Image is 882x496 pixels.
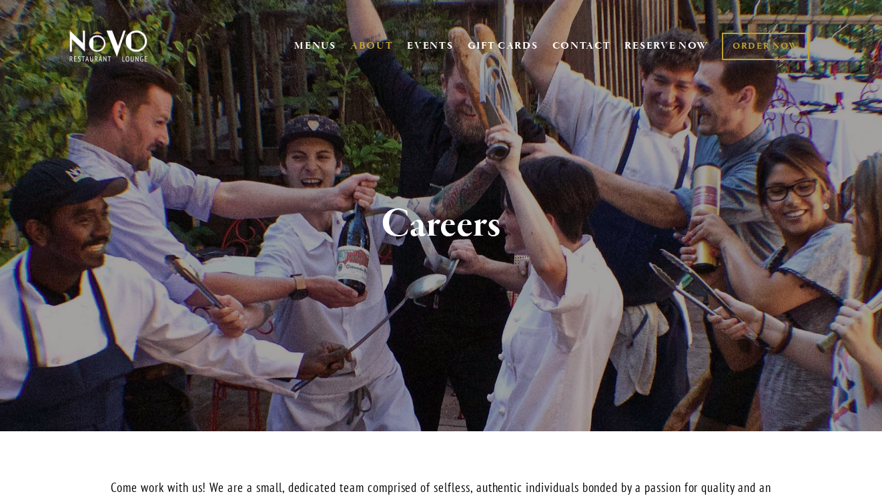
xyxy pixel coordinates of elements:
a: ORDER NOW [722,33,809,60]
a: GIFT CARDS [468,33,538,59]
a: CONTACT [552,33,611,59]
a: RESERVE NOW [624,33,709,59]
img: Novo Restaurant &amp; Lounge [67,29,150,63]
a: EVENTS [407,39,453,53]
a: MENUS [294,39,336,53]
strong: Careers [381,199,501,250]
a: ABOUT [350,39,394,53]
